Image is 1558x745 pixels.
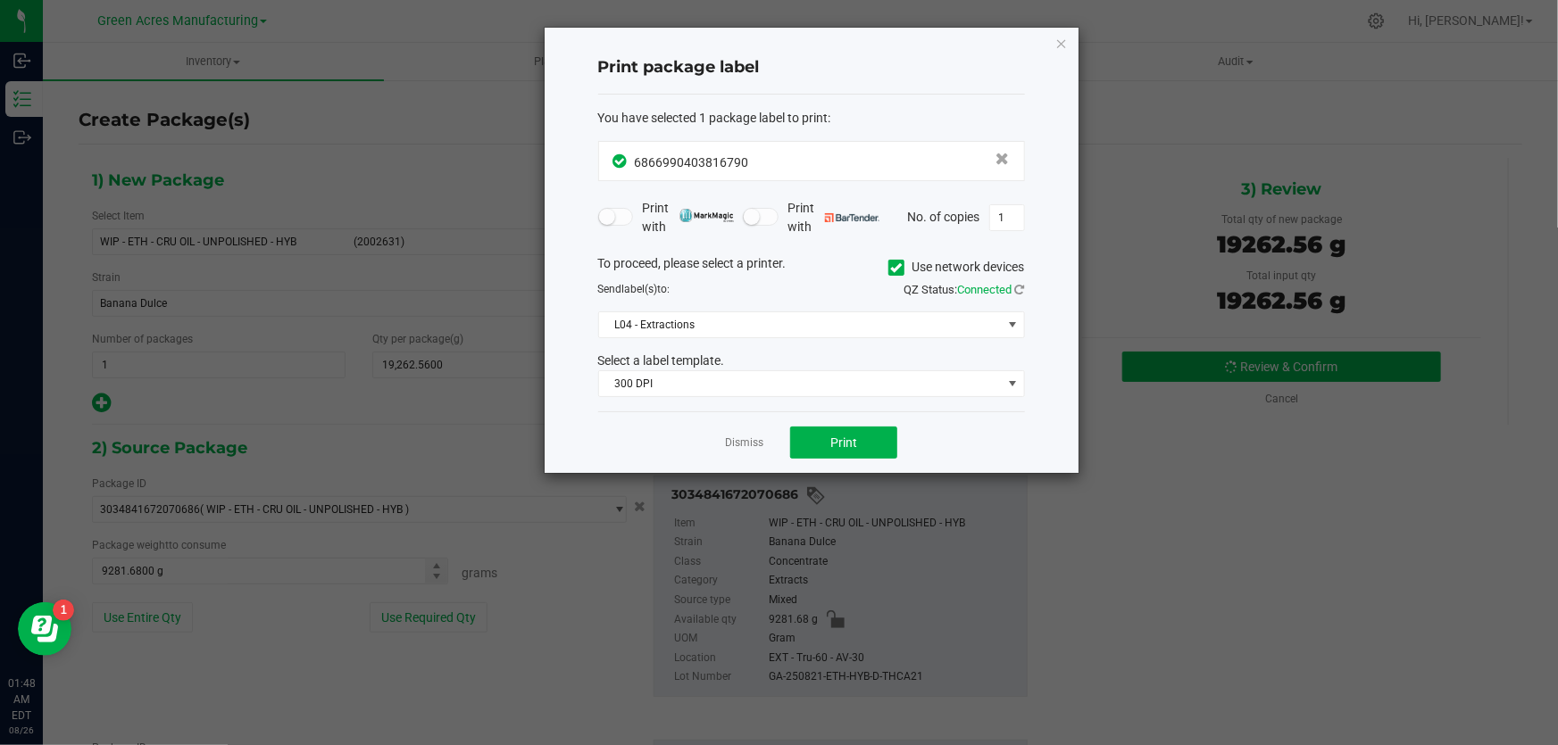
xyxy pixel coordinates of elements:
[958,283,1012,296] span: Connected
[598,111,829,125] span: You have selected 1 package label to print
[642,199,734,236] span: Print with
[908,209,980,223] span: No. of copies
[830,435,857,450] span: Print
[888,258,1025,277] label: Use network devices
[599,312,1002,337] span: L04 - Extractions
[598,56,1025,79] h4: Print package label
[598,283,671,295] span: Send to:
[904,283,1025,296] span: QZ Status:
[622,283,658,295] span: label(s)
[790,426,897,459] button: Print
[599,371,1002,396] span: 300 DPI
[825,213,879,222] img: bartender.png
[585,352,1038,370] div: Select a label template.
[53,600,74,621] iframe: Resource center unread badge
[585,254,1038,281] div: To proceed, please select a printer.
[18,602,71,656] iframe: Resource center
[679,209,734,222] img: mark_magic_cybra.png
[635,155,749,170] span: 6866990403816790
[613,152,630,170] span: In Sync
[598,109,1025,128] div: :
[725,435,763,451] a: Dismiss
[787,199,879,236] span: Print with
